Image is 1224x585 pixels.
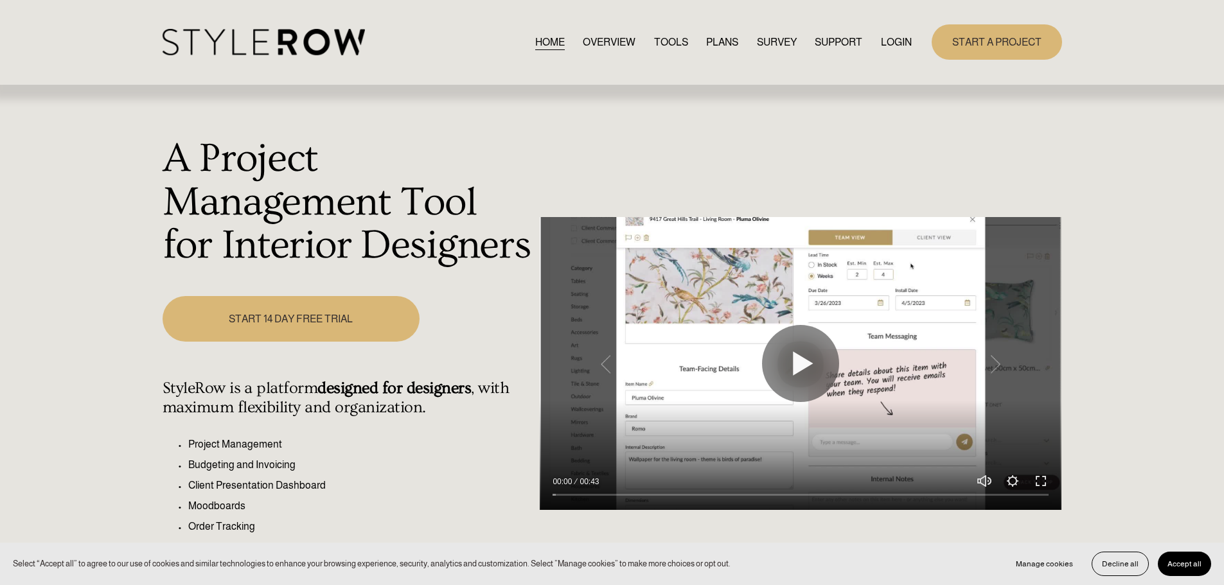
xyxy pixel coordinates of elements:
button: Manage cookies [1006,552,1083,576]
p: Select “Accept all” to agree to our use of cookies and similar technologies to enhance your brows... [13,557,731,570]
a: HOME [535,33,565,51]
button: Accept all [1158,552,1211,576]
h4: StyleRow is a platform , with maximum flexibility and organization. [163,379,533,417]
a: START 14 DAY FREE TRIAL [163,296,420,342]
a: folder dropdown [815,33,862,51]
a: PLANS [706,33,738,51]
strong: designed for designers [317,379,471,397]
input: Seek [553,491,1049,500]
p: Project Management [188,437,533,452]
button: Play [762,325,839,402]
a: OVERVIEW [583,33,635,51]
span: SUPPORT [815,35,862,50]
span: Accept all [1167,559,1202,568]
img: StyleRow [163,29,365,55]
p: Budgeting and Invoicing [188,457,533,473]
div: Duration [575,475,602,488]
p: Client Presentation Dashboard [188,478,533,493]
p: Moodboards [188,498,533,514]
a: LOGIN [881,33,912,51]
a: START A PROJECT [932,24,1062,60]
span: Decline all [1102,559,1139,568]
a: TOOLS [654,33,688,51]
div: Current time [553,475,575,488]
h1: A Project Management Tool for Interior Designers [163,137,533,268]
span: Manage cookies [1016,559,1073,568]
button: Decline all [1092,552,1149,576]
p: Order Tracking [188,519,533,534]
a: SURVEY [757,33,797,51]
